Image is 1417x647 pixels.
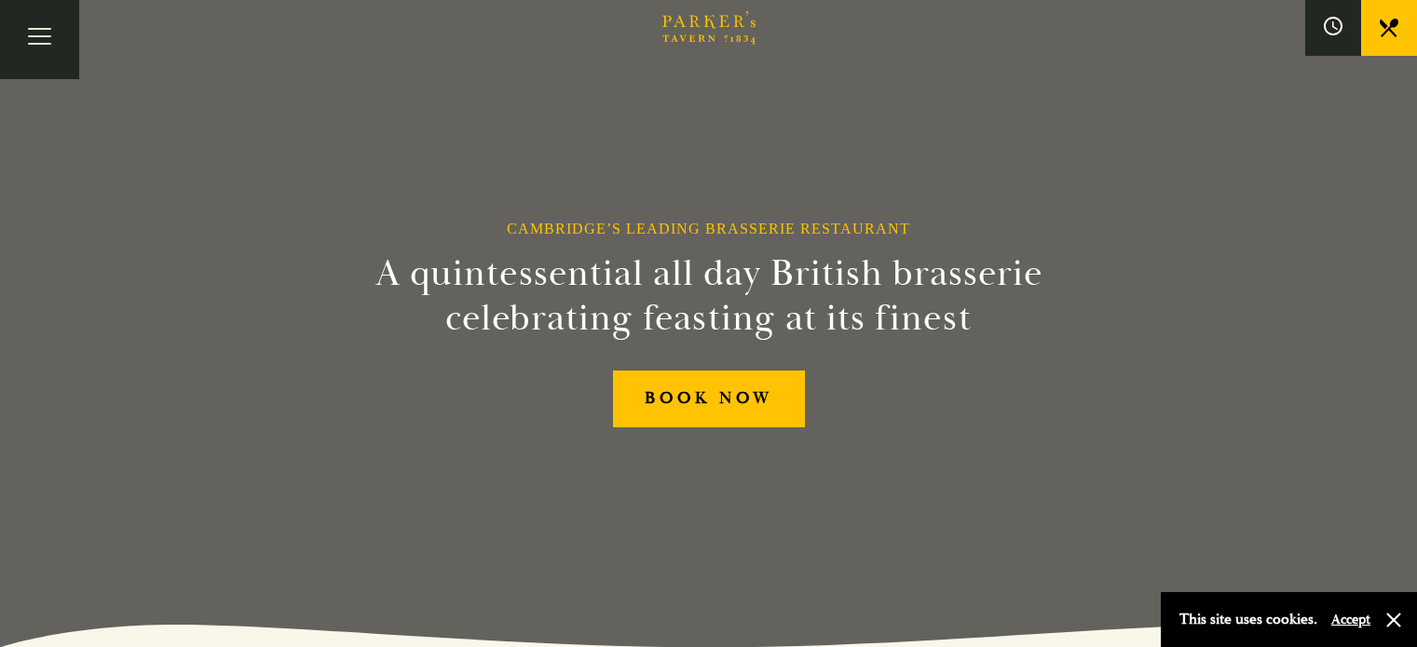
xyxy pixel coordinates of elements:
button: Close and accept [1384,611,1403,629]
a: BOOK NOW [613,371,805,427]
button: Accept [1331,611,1370,628]
h2: A quintessential all day British brasserie celebrating feasting at its finest [284,251,1134,341]
h1: Cambridge’s Leading Brasserie Restaurant [507,220,910,237]
p: This site uses cookies. [1179,606,1317,633]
